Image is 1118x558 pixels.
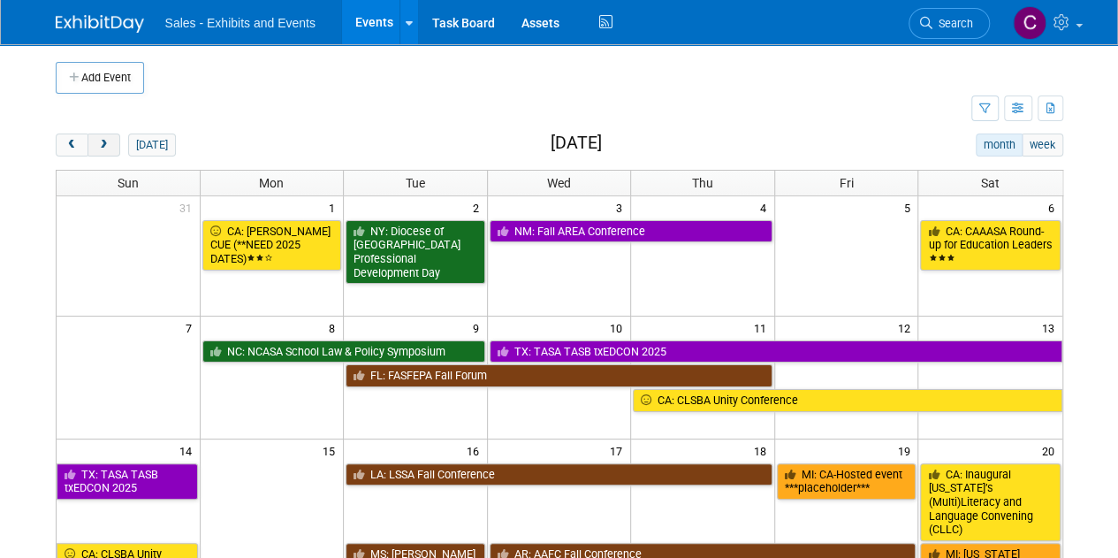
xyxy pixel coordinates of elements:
a: NM: Fall AREA Conference [490,220,772,243]
span: Sat [981,176,1000,190]
span: 3 [614,196,630,218]
span: 15 [321,440,343,462]
span: 17 [608,440,630,462]
span: 20 [1040,440,1062,462]
a: TX: TASA TASB txEDCON 2025 [57,463,198,500]
span: 1 [327,196,343,218]
span: 5 [901,196,917,218]
span: Tue [406,176,425,190]
span: 19 [895,440,917,462]
span: Fri [840,176,854,190]
button: week [1022,134,1062,157]
span: 31 [178,196,200,218]
button: next [87,134,120,157]
button: [DATE] [128,134,175,157]
h2: [DATE] [550,134,601,153]
span: 13 [1040,317,1062,339]
a: LA: LSSA Fall Conference [346,463,772,486]
span: 10 [608,317,630,339]
button: prev [56,134,88,157]
span: Search [932,17,973,30]
span: 4 [758,196,774,218]
a: CA: [PERSON_NAME] CUE (**NEED 2025 DATES) [202,220,342,271]
span: Sales - Exhibits and Events [165,16,316,30]
span: 9 [471,317,487,339]
a: Search [909,8,990,39]
a: CA: Inaugural [US_STATE]’s (Multi)Literacy and Language Convening (CLLC) [920,463,1060,542]
span: 6 [1046,196,1062,218]
a: MI: CA-Hosted event ***placeholder*** [777,463,916,500]
span: 14 [178,440,200,462]
img: Christine Lurz [1013,6,1046,40]
a: NC: NCASA School Law & Policy Symposium [202,340,485,363]
span: Thu [692,176,713,190]
span: Wed [547,176,571,190]
a: CA: CLSBA Unity Conference [633,389,1061,412]
span: 2 [471,196,487,218]
span: Sun [118,176,139,190]
a: FL: FASFEPA Fall Forum [346,364,772,387]
span: 11 [752,317,774,339]
span: 18 [752,440,774,462]
span: Mon [259,176,284,190]
span: 8 [327,317,343,339]
img: ExhibitDay [56,15,144,33]
span: 16 [465,440,487,462]
span: 7 [184,317,200,339]
a: TX: TASA TASB txEDCON 2025 [490,340,1062,363]
span: 12 [895,317,917,339]
a: CA: CAAASA Round-up for Education Leaders [920,220,1060,271]
button: Add Event [56,62,144,94]
a: NY: Diocese of [GEOGRAPHIC_DATA] Professional Development Day [346,220,485,285]
button: month [976,134,1023,157]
